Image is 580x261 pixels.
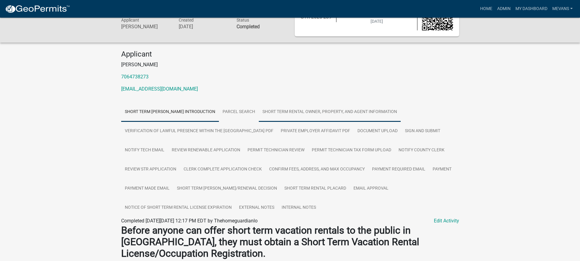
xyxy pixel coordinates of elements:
[121,122,277,141] a: Verification of Lawful Presence within the [GEOGRAPHIC_DATA] PDF
[354,122,401,141] a: Document Upload
[121,102,219,122] a: Short Term [PERSON_NAME] Introduction
[277,122,354,141] a: Private Employer Affidavit PDF
[121,50,459,59] h4: Applicant
[395,141,448,160] a: Notify County Clerk
[244,141,308,160] a: Permit Technician Review
[259,102,401,122] a: Short Term Rental Owner, Property, and Agent Information
[168,141,244,160] a: Review Renewable Application
[495,3,513,15] a: Admin
[281,179,350,198] a: Short Term Rental Placard
[401,122,444,141] a: Sign and Submit
[368,160,429,179] a: Payment Required Email
[434,217,459,225] a: Edit Activity
[121,225,419,259] strong: Before anyone can offer short term vacation rentals to the public in [GEOGRAPHIC_DATA], they must...
[121,24,170,29] h6: [PERSON_NAME]
[121,18,139,22] span: Applicant
[308,141,395,160] a: Permit Technician Tax Form Upload
[235,198,278,218] a: External Notes
[121,141,168,160] a: Notify Tech Email
[121,61,459,68] p: [PERSON_NAME]
[121,218,258,224] span: Completed [DATE][DATE] 12:17 PM EDT by Thehomeguardianlo
[180,160,265,179] a: Clerk Complete Application Check
[219,102,259,122] a: Parcel search
[429,160,455,179] a: Payment
[173,179,281,198] a: Short Term [PERSON_NAME]/Renewal Decision
[237,24,260,29] strong: Completed
[121,160,180,179] a: Review STR Application
[265,160,368,179] a: Confirm Fees, Address, and Max Occupancy
[179,18,194,22] span: Created
[478,3,495,15] a: Home
[237,18,249,22] span: Status
[550,3,575,15] a: Mevans
[121,198,235,218] a: Notice of Short Term Rental License Expiration
[278,198,320,218] a: Internal Notes
[121,74,149,80] a: 7064738273
[343,12,411,24] span: Submitted on [DATE]
[350,179,392,198] a: Email Approval
[121,179,173,198] a: Payment Made Email
[121,86,198,92] a: [EMAIL_ADDRESS][DOMAIN_NAME]
[179,24,227,29] h6: [DATE]
[513,3,550,15] a: My Dashboard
